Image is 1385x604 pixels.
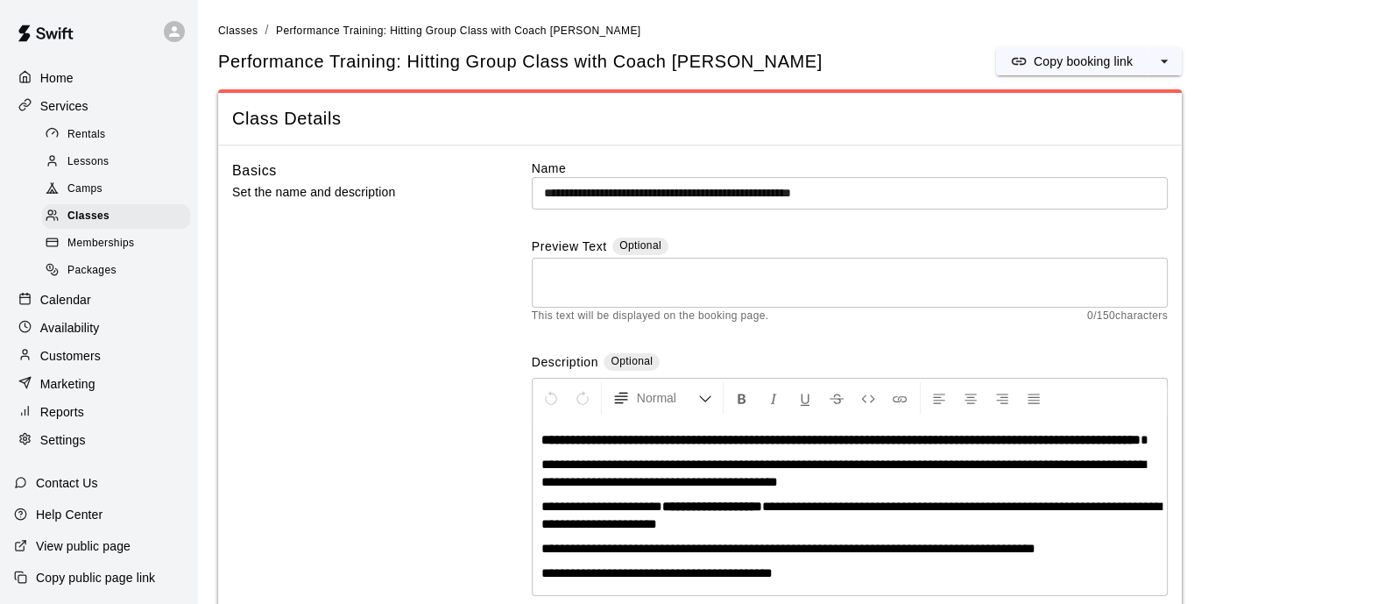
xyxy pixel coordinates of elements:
[822,382,851,414] button: Format Strikethrough
[67,208,110,225] span: Classes
[67,126,106,144] span: Rentals
[1034,53,1133,70] p: Copy booking link
[276,25,641,37] span: Performance Training: Hitting Group Class with Coach [PERSON_NAME]
[42,258,197,285] a: Packages
[40,375,95,393] p: Marketing
[42,176,197,203] a: Camps
[790,382,820,414] button: Format Underline
[14,343,183,369] a: Customers
[67,262,117,280] span: Packages
[42,177,190,202] div: Camps
[42,204,190,229] div: Classes
[759,382,788,414] button: Format Italics
[1087,308,1168,325] span: 0 / 150 characters
[67,181,102,198] span: Camps
[36,506,102,523] p: Help Center
[924,382,954,414] button: Left Align
[36,474,98,492] p: Contact Us
[42,123,190,147] div: Rentals
[42,150,190,174] div: Lessons
[218,25,258,37] span: Classes
[42,148,197,175] a: Lessons
[987,382,1017,414] button: Right Align
[42,231,190,256] div: Memberships
[14,65,183,91] a: Home
[1147,47,1182,75] button: select merge strategy
[40,69,74,87] p: Home
[14,315,183,341] a: Availability
[36,569,155,586] p: Copy public page link
[40,319,100,337] p: Availability
[727,382,757,414] button: Format Bold
[611,355,653,367] span: Optional
[637,389,698,407] span: Normal
[42,203,197,231] a: Classes
[885,382,915,414] button: Insert Link
[40,431,86,449] p: Settings
[218,23,258,37] a: Classes
[14,427,183,453] a: Settings
[232,107,1168,131] span: Class Details
[14,287,183,313] a: Calendar
[532,308,769,325] span: This text will be displayed on the booking page.
[619,239,661,252] span: Optional
[853,382,883,414] button: Insert Code
[40,347,101,365] p: Customers
[532,238,607,258] label: Preview Text
[568,382,597,414] button: Redo
[42,259,190,283] div: Packages
[40,403,84,421] p: Reports
[14,399,183,425] a: Reports
[232,160,277,182] h6: Basics
[218,21,1364,40] nav: breadcrumb
[532,160,1168,177] label: Name
[40,97,88,115] p: Services
[14,371,183,397] a: Marketing
[14,93,183,119] a: Services
[67,153,110,171] span: Lessons
[996,47,1182,75] div: split button
[956,382,986,414] button: Center Align
[1019,382,1049,414] button: Justify Align
[265,21,268,39] li: /
[67,235,134,252] span: Memberships
[36,537,131,555] p: View public page
[605,382,719,414] button: Formatting Options
[42,231,197,258] a: Memberships
[532,353,598,373] label: Description
[42,121,197,148] a: Rentals
[40,291,91,309] p: Calendar
[536,382,566,414] button: Undo
[232,181,476,203] p: Set the name and description
[996,47,1147,75] button: Copy booking link
[218,50,823,74] h5: Performance Training: Hitting Group Class with Coach [PERSON_NAME]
